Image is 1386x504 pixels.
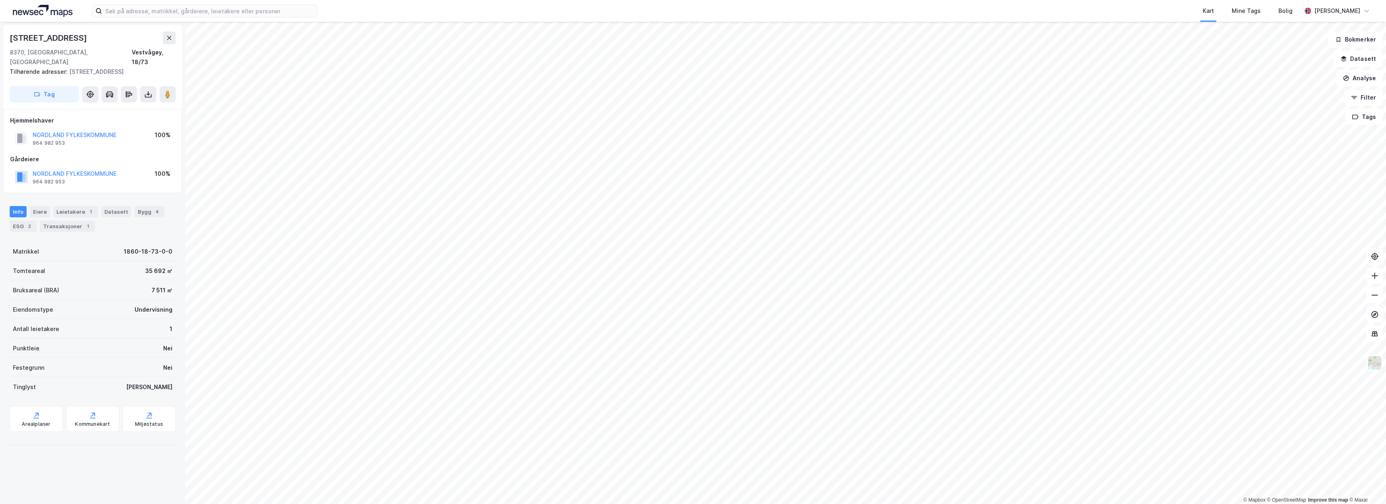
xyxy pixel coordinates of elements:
div: Bygg [135,206,164,217]
a: Mapbox [1243,497,1266,503]
div: Eiendomstype [13,305,53,314]
div: 964 982 953 [33,140,65,146]
div: Tinglyst [13,382,36,392]
div: Bolig [1278,6,1293,16]
div: 1 [84,222,92,230]
div: Vestvågøy, 18/73 [132,48,176,67]
a: Improve this map [1308,497,1348,503]
button: Bokmerker [1328,31,1383,48]
div: 8370, [GEOGRAPHIC_DATA], [GEOGRAPHIC_DATA] [10,48,132,67]
div: Bruksareal (BRA) [13,285,59,295]
div: 2 [25,222,33,230]
div: 100% [155,130,170,140]
div: Kommunekart [75,421,110,427]
div: Undervisning [135,305,172,314]
div: 100% [155,169,170,179]
div: Arealplaner [22,421,50,427]
div: Info [10,206,27,217]
div: Gårdeiere [10,154,175,164]
div: Nei [163,344,172,353]
div: Datasett [101,206,131,217]
div: Festegrunn [13,363,44,373]
div: Kart [1203,6,1214,16]
a: OpenStreetMap [1267,497,1306,503]
div: 1 [170,324,172,334]
div: 35 692 ㎡ [145,266,172,276]
iframe: Chat Widget [1346,465,1386,504]
div: Eiere [30,206,50,217]
div: [STREET_ADDRESS] [10,31,89,44]
button: Filter [1344,90,1383,106]
div: Kontrollprogram for chat [1346,465,1386,504]
div: [PERSON_NAME] [1314,6,1360,16]
div: 964 982 953 [33,179,65,185]
button: Datasett [1334,51,1383,67]
div: Mine Tags [1232,6,1261,16]
button: Analyse [1336,70,1383,86]
div: [STREET_ADDRESS] [10,67,169,77]
div: Matrikkel [13,247,39,256]
div: Leietakere [53,206,98,217]
div: Nei [163,363,172,373]
div: Hjemmelshaver [10,116,175,125]
div: 1 [87,208,95,216]
button: Tag [10,86,79,102]
div: ESG [10,221,37,232]
div: [PERSON_NAME] [126,382,172,392]
div: Tomteareal [13,266,45,276]
div: Antall leietakere [13,324,59,334]
span: Tilhørende adresser: [10,68,69,75]
div: Miljøstatus [135,421,163,427]
div: 7 511 ㎡ [151,285,172,295]
div: 4 [153,208,161,216]
img: Z [1367,355,1382,371]
div: 1860-18-73-0-0 [124,247,172,256]
button: Tags [1345,109,1383,125]
img: logo.a4113a55bc3d86da70a041830d287a7e.svg [13,5,73,17]
input: Søk på adresse, matrikkel, gårdeiere, leietakere eller personer [102,5,317,17]
div: Punktleie [13,344,39,353]
div: Transaksjoner [40,221,95,232]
